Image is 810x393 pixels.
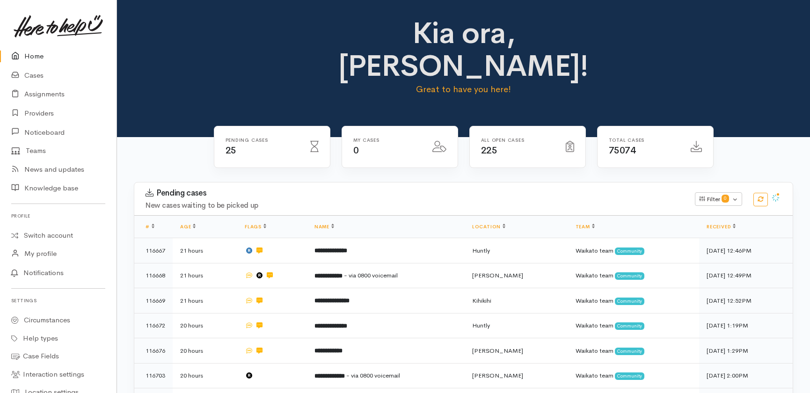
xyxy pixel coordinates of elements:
a: Name [314,224,334,230]
a: Flags [245,224,266,230]
a: # [146,224,154,230]
span: - via 0800 voicemail [344,271,398,279]
span: - via 0800 voicemail [346,371,400,379]
a: Age [180,224,196,230]
td: 21 hours [173,238,237,263]
td: 20 hours [173,313,237,338]
span: 225 [481,145,497,156]
td: [DATE] 2:00PM [699,363,793,388]
td: 116669 [134,288,173,313]
span: 75074 [609,145,636,156]
span: [PERSON_NAME] [472,347,523,355]
span: Community [615,298,644,305]
td: 116667 [134,238,173,263]
span: Huntly [472,247,490,255]
p: Great to have you here! [301,83,626,96]
span: Community [615,348,644,355]
td: 116668 [134,263,173,288]
h6: Settings [11,294,105,307]
td: 116676 [134,338,173,364]
span: [PERSON_NAME] [472,271,523,279]
span: Community [615,322,644,330]
td: 21 hours [173,263,237,288]
h6: Pending cases [226,138,299,143]
a: Location [472,224,505,230]
span: 0 [353,145,359,156]
span: Huntly [472,321,490,329]
td: 20 hours [173,363,237,388]
a: Team [576,224,595,230]
span: [PERSON_NAME] [472,371,523,379]
td: 116672 [134,313,173,338]
td: Waikato team [568,238,699,263]
h4: New cases waiting to be picked up [146,202,684,210]
span: Kihikihi [472,297,491,305]
h6: All Open cases [481,138,555,143]
td: [DATE] 1:29PM [699,338,793,364]
td: [DATE] 1:19PM [699,313,793,338]
td: Waikato team [568,288,699,313]
h3: Pending cases [146,189,684,198]
td: 21 hours [173,288,237,313]
td: [DATE] 12:52PM [699,288,793,313]
h1: Kia ora, [PERSON_NAME]! [301,17,626,83]
span: Community [615,372,644,380]
td: Waikato team [568,313,699,338]
h6: Profile [11,210,105,222]
td: Waikato team [568,363,699,388]
td: 20 hours [173,338,237,364]
td: [DATE] 12:46PM [699,238,793,263]
span: Community [615,272,644,280]
h6: My cases [353,138,421,143]
span: 25 [226,145,236,156]
span: 0 [722,195,729,202]
button: Filter0 [695,192,742,206]
a: Received [707,224,736,230]
span: Community [615,247,644,255]
td: [DATE] 12:49PM [699,263,793,288]
td: Waikato team [568,338,699,364]
h6: Total cases [609,138,679,143]
td: 116703 [134,363,173,388]
td: Waikato team [568,263,699,288]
